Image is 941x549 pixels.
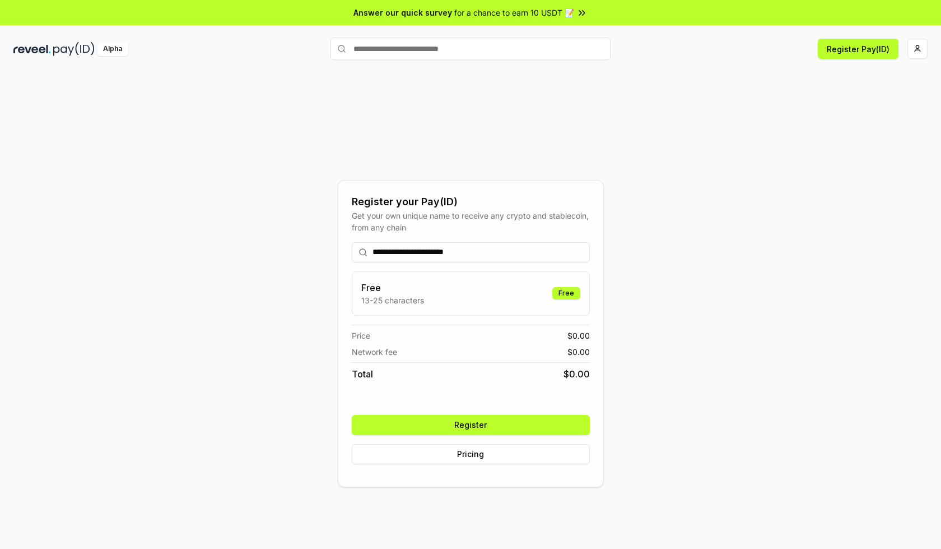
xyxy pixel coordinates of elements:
span: Answer our quick survey [353,7,452,19]
div: Get your own unique name to receive any crypto and stablecoin, from any chain [352,210,590,233]
img: pay_id [53,42,95,56]
span: for a chance to earn 10 USDT 📝 [454,7,574,19]
h3: Free [361,281,424,294]
button: Register [352,415,590,435]
button: Pricing [352,444,590,464]
div: Register your Pay(ID) [352,194,590,210]
p: 13-25 characters [361,294,424,306]
span: Network fee [352,346,397,358]
img: reveel_dark [13,42,51,56]
span: Total [352,367,373,381]
span: $ 0.00 [567,346,590,358]
button: Register Pay(ID) [818,39,898,59]
span: Price [352,330,370,342]
div: Free [552,287,580,299]
span: $ 0.00 [567,330,590,342]
div: Alpha [97,42,128,56]
span: $ 0.00 [563,367,590,381]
